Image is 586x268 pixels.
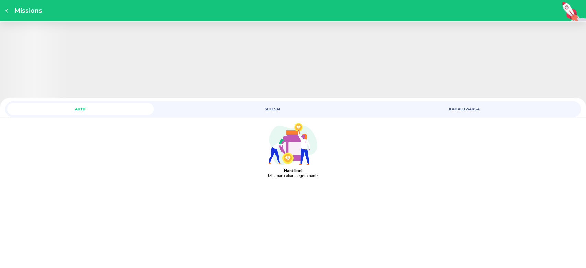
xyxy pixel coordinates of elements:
span: SELESAI [203,107,342,112]
a: KADALUWARSA [391,103,579,115]
a: AKTIF [7,103,195,115]
span: AKTIF [11,107,150,112]
p: Nantikan! [284,168,302,173]
a: SELESAI [199,103,387,115]
p: Misi baru akan segera hadir [268,173,318,178]
p: Missions [11,6,42,15]
span: KADALUWARSA [395,107,533,112]
div: loyalty mission tabs [5,101,581,115]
